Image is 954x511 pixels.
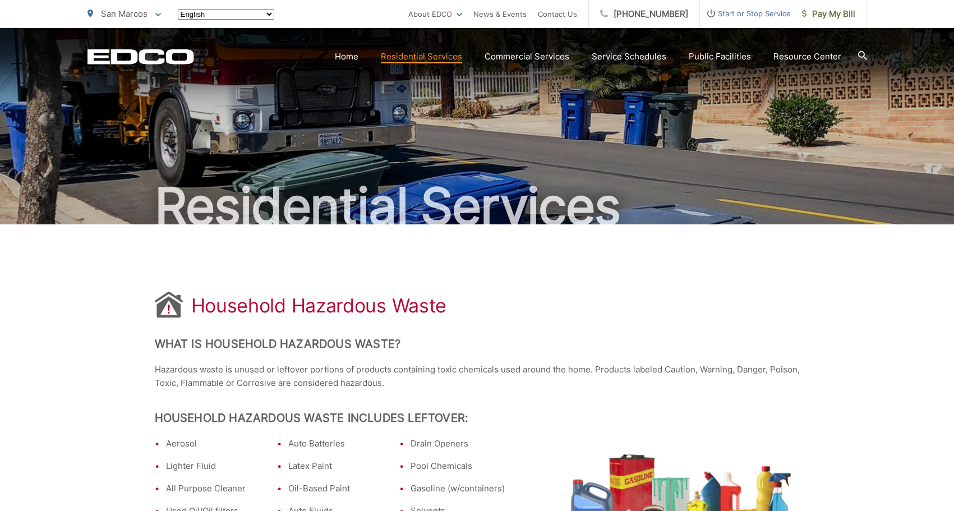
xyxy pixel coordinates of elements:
[473,7,527,21] a: News & Events
[592,50,666,63] a: Service Schedules
[408,7,462,21] a: About EDCO
[411,459,505,473] li: Pool Chemicals
[87,178,867,234] h2: Residential Services
[335,50,358,63] a: Home
[485,50,569,63] a: Commercial Services
[155,337,800,351] h2: What is Household Hazardous Waste?
[773,50,841,63] a: Resource Center
[178,9,274,20] select: Select a language
[288,459,382,473] li: Latex Paint
[166,482,260,495] li: All Purpose Cleaner
[87,49,194,65] a: EDCD logo. Return to the homepage.
[155,363,800,390] p: Hazardous waste is unused or leftover portions of products containing toxic chemicals used around...
[411,482,505,495] li: Gasoline (w/containers)
[101,8,148,19] span: San Marcos
[166,459,260,473] li: Lighter Fluid
[689,50,751,63] a: Public Facilities
[381,50,462,63] a: Residential Services
[191,294,447,317] h1: Household Hazardous Waste
[155,411,800,425] h2: Household Hazardous Waste Includes Leftover:
[166,437,260,450] li: Aerosol
[411,437,505,450] li: Drain Openers
[288,482,382,495] li: Oil-Based Paint
[538,7,577,21] a: Contact Us
[288,437,382,450] li: Auto Batteries
[802,7,855,21] span: Pay My Bill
